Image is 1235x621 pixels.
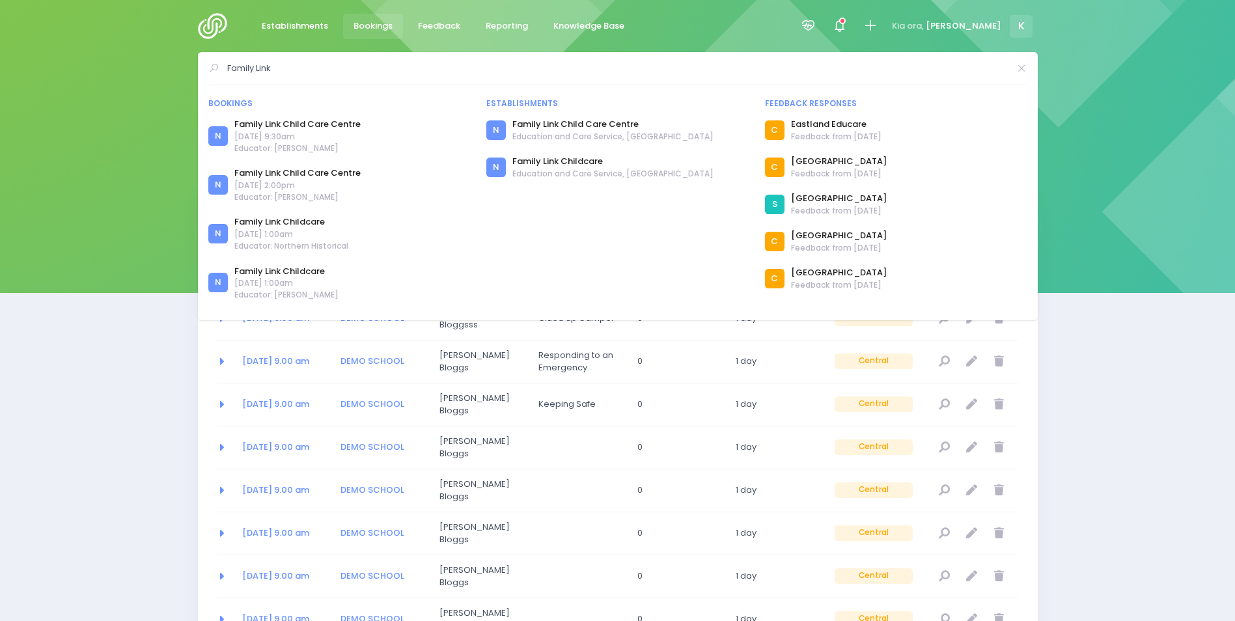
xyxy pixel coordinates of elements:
span: Feedback from [DATE] [791,242,887,254]
td: 2050-08-07 09:00:00 [234,383,333,426]
td: 1 [727,469,826,512]
a: Family Link Childcare [234,215,348,228]
span: Responding to an Emergency [538,349,617,374]
td: Central [826,469,925,512]
a: [DATE] 9.00 am [242,441,309,453]
a: DEMO SCHOOL [340,527,404,539]
span: Central [835,482,913,498]
a: View [934,437,955,458]
span: 0 [637,570,715,583]
div: Establishments [486,98,749,109]
a: Delete [988,437,1010,458]
a: [GEOGRAPHIC_DATA] [791,192,887,205]
span: [PERSON_NAME] Bloggs [439,478,518,503]
div: N [486,120,506,140]
td: 0 [629,426,728,469]
span: Kia ora, [892,20,924,33]
span: Central [835,353,913,369]
a: [DATE] 9.00 am [242,355,309,367]
a: Delete [988,480,1010,501]
span: Establishments [262,20,328,33]
span: 1 day [736,527,814,540]
td: 2050-08-07 09:00:00 [234,512,333,555]
span: Central [835,525,913,541]
span: Educator: [PERSON_NAME] [234,289,339,301]
div: N [208,224,228,243]
a: Family Link Child Care Centre [234,167,361,180]
td: null [925,469,1019,512]
td: DEMO SCHOOL [332,469,431,512]
span: Education and Care Service, [GEOGRAPHIC_DATA] [512,131,714,143]
a: Edit [961,480,982,501]
td: DEMO SCHOOL [332,340,431,383]
span: 0 [637,527,715,540]
a: [DATE] 9.00 am [242,398,309,410]
span: [DATE] 1:00am [234,228,348,240]
span: 0 [637,484,715,497]
td: 1 [727,512,826,555]
a: Edit [961,351,982,372]
a: [GEOGRAPHIC_DATA] [791,266,887,279]
a: Bookings [343,14,404,39]
a: DEMO SCHOOL [340,355,404,367]
span: 1 day [736,441,814,454]
a: Delete [988,523,1010,544]
td: 0 [629,555,728,598]
td: 2050-08-07 09:00:00 [234,426,333,469]
td: 0 [629,383,728,426]
div: C [765,232,784,251]
td: Joe Bloggs [431,426,530,469]
span: Bookings [354,20,393,33]
span: [PERSON_NAME] Bloggs [439,349,518,374]
span: 0 [637,441,715,454]
a: Knowledge Base [543,14,635,39]
a: Reporting [475,14,539,39]
td: Joe Bloggs [431,555,530,598]
img: Logo [198,13,235,39]
td: 1 [727,555,826,598]
div: N [208,273,228,292]
a: [DATE] 9.00 am [242,527,309,539]
span: Feedback from [DATE] [791,205,887,217]
td: DEMO SCHOOL [332,555,431,598]
td: Central [826,426,925,469]
td: Joe Bloggs [431,512,530,555]
div: N [208,175,228,195]
td: 1 [727,383,826,426]
span: Educator: [PERSON_NAME] [234,191,361,203]
a: Family Link Child Care Centre [234,118,361,131]
a: Delete [988,351,1010,372]
span: 1 day [736,398,814,411]
td: 2050-08-07 09:00:00 [234,469,333,512]
a: DEMO SCHOOL [340,441,404,453]
td: Joe Bloggs [431,469,530,512]
a: View [934,394,955,415]
span: Central [835,396,913,412]
a: Edit [961,394,982,415]
span: [PERSON_NAME] Bloggs [439,564,518,589]
span: Reporting [486,20,528,33]
td: Central [826,555,925,598]
div: N [486,158,506,177]
span: Educator: [PERSON_NAME] [234,143,361,154]
a: Edit [961,437,982,458]
td: Responding to an Emergency [530,340,629,383]
span: Central [835,439,913,455]
td: DEMO SCHOOL [332,426,431,469]
a: Feedback [408,14,471,39]
a: [GEOGRAPHIC_DATA] [791,155,887,168]
a: Family Link Childcare [234,265,339,278]
span: Central [835,568,913,584]
td: 2050-08-07 09:00:00 [234,555,333,598]
a: DEMO SCHOOL [340,484,404,496]
a: Delete [988,566,1010,587]
a: Establishments [251,14,339,39]
td: 2050-08-07 09:00:00 [234,340,333,383]
span: Education and Care Service, [GEOGRAPHIC_DATA] [512,168,714,180]
div: Bookings [208,98,471,109]
span: [DATE] 2:00pm [234,180,361,191]
span: [PERSON_NAME] Bloggs [439,435,518,460]
a: View [934,566,955,587]
a: [DATE] 9.00 am [242,570,309,582]
div: C [765,158,784,177]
